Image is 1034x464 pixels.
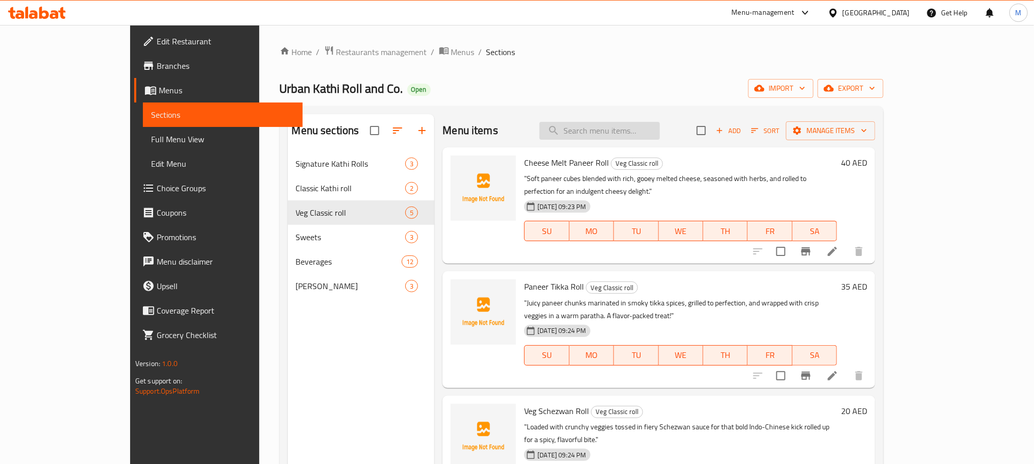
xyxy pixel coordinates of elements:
div: items [405,158,418,170]
a: Edit menu item [826,370,839,382]
span: Select to update [770,365,792,386]
div: Signature Kathi Rolls3 [288,151,435,176]
div: Veg Classic roll5 [288,200,435,225]
span: TU [618,224,654,239]
span: Edit Menu [151,158,294,170]
button: Add [712,123,745,139]
span: SA [797,224,833,239]
span: TH [707,348,744,363]
input: search [539,122,660,140]
span: TH [707,224,744,239]
a: Menus [439,45,475,59]
div: Veg Classic roll [296,207,406,219]
button: FR [748,345,792,366]
span: M [1016,7,1022,18]
div: Veg Classic roll [591,406,643,418]
span: Open [407,85,431,94]
span: Coupons [157,207,294,219]
button: TU [614,345,658,366]
button: SA [793,221,837,241]
span: Sections [151,109,294,121]
img: Cheese Melt Paneer Roll [451,156,516,221]
button: Add section [410,118,434,143]
span: Edit Restaurant [157,35,294,47]
div: [GEOGRAPHIC_DATA] [843,7,910,18]
div: items [405,231,418,243]
a: Menu disclaimer [134,249,303,274]
li: / [316,46,320,58]
span: Menus [451,46,475,58]
span: 5 [406,208,417,218]
button: Branch-specific-item [794,239,818,264]
span: TU [618,348,654,363]
a: Branches [134,54,303,78]
span: 2 [406,184,417,193]
span: export [826,82,875,95]
span: Full Menu View [151,133,294,145]
span: Manage items [794,124,867,137]
span: Get support on: [135,374,182,388]
div: Virgin Mojito [296,280,406,292]
li: / [431,46,435,58]
a: Sections [143,102,303,127]
span: Promotions [157,231,294,243]
h6: 20 AED [841,404,867,418]
span: Menus [159,84,294,96]
button: TU [614,221,658,241]
span: Urban Kathi Roll and Co. [280,77,403,100]
div: items [405,182,418,194]
span: Classic Kathi roll [296,182,406,194]
span: 12 [402,257,417,267]
span: Grocery Checklist [157,329,294,341]
span: SU [529,224,565,239]
h6: 40 AED [841,156,867,170]
button: SU [524,221,569,241]
span: 3 [406,233,417,242]
h2: Menu items [442,123,498,138]
a: Coupons [134,200,303,225]
span: Version: [135,357,160,370]
span: 3 [406,159,417,169]
span: Select all sections [364,120,385,141]
button: WE [659,345,703,366]
span: Add item [712,123,745,139]
span: Select to update [770,241,792,262]
span: Cheese Melt Paneer Roll [524,155,609,170]
span: Upsell [157,280,294,292]
span: Sort items [745,123,786,139]
button: delete [847,364,871,388]
nav: Menu sections [288,147,435,302]
button: SU [524,345,569,366]
span: Veg Schezwan Roll [524,403,589,419]
button: SA [793,345,837,366]
a: Edit Restaurant [134,29,303,54]
a: Coverage Report [134,298,303,323]
div: Sweets3 [288,225,435,249]
span: Signature Kathi Rolls [296,158,406,170]
p: "Juicy paneer chunks marinated in smoky tikka spices, grilled to perfection, and wrapped with cri... [524,297,837,322]
h6: 35 AED [841,279,867,294]
span: Coverage Report [157,304,294,317]
span: FR [752,224,788,239]
span: FR [752,348,788,363]
span: Branches [157,60,294,72]
span: Sort sections [385,118,410,143]
div: Classic Kathi roll2 [288,176,435,200]
div: Veg Classic roll [611,158,663,170]
button: Manage items [786,121,875,140]
img: Paneer Tikka Roll [451,279,516,345]
a: Restaurants management [324,45,427,59]
span: MO [574,224,610,239]
h2: Menu sections [292,123,359,138]
span: Add [715,125,742,137]
span: Veg Classic roll [592,406,643,418]
span: MO [574,348,610,363]
span: [DATE] 09:23 PM [533,202,590,212]
span: [DATE] 09:24 PM [533,326,590,336]
span: Restaurants management [336,46,427,58]
button: MO [570,221,614,241]
span: 1.0.0 [162,357,178,370]
a: Grocery Checklist [134,323,303,347]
